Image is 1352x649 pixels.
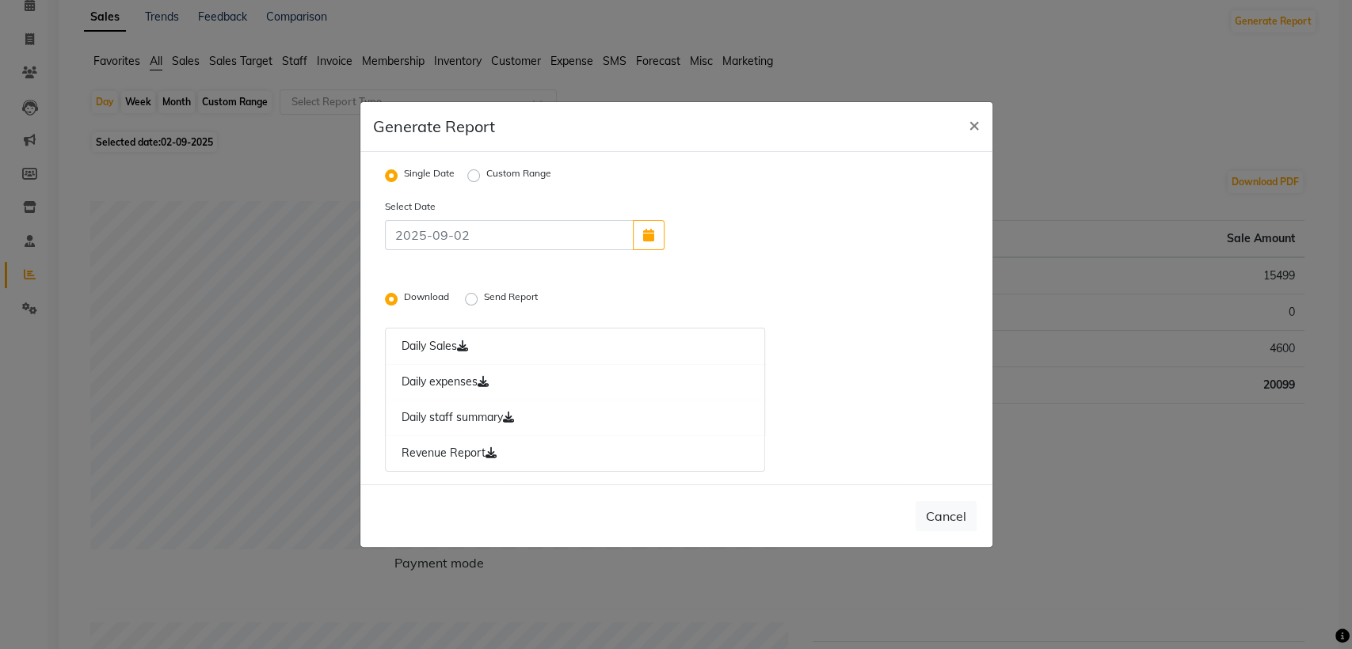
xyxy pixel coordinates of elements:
button: Close [956,102,992,146]
label: Send Report [484,290,541,309]
label: Custom Range [486,166,551,185]
label: Single Date [404,166,455,185]
a: Daily staff summary [385,400,766,436]
span: × [969,112,980,136]
label: Download [404,290,452,309]
h5: Generate Report [373,115,495,139]
a: Daily Sales [385,328,766,365]
button: Cancel [916,501,977,531]
a: Revenue Report [385,435,766,472]
a: Daily expenses [385,364,766,400]
label: Select Date [373,199,525,214]
input: 2025-09-02 [385,220,634,250]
